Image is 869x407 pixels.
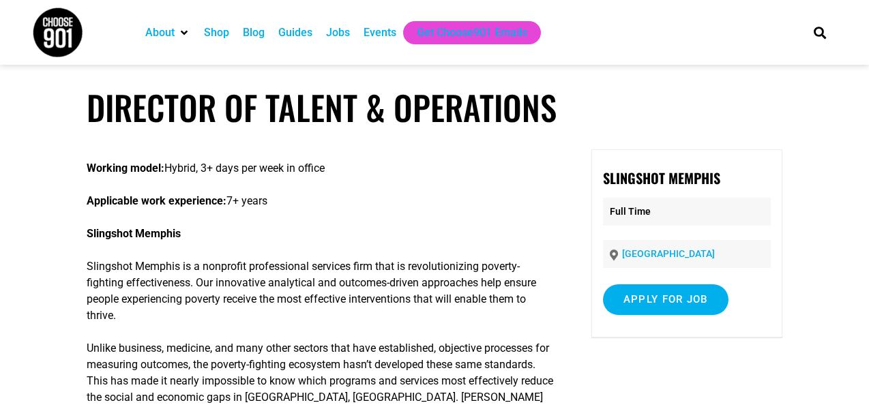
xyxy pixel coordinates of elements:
[87,160,556,177] p: Hybrid, 3+ days per week in office
[87,258,556,324] p: Slingshot Memphis is a nonprofit professional services firm that is revolutionizing poverty-fight...
[87,162,164,175] strong: Working model:
[145,25,175,41] a: About
[204,25,229,41] a: Shop
[622,248,715,259] a: [GEOGRAPHIC_DATA]
[364,25,396,41] a: Events
[87,194,226,207] strong: Applicable work experience:
[87,227,181,240] strong: Slingshot Memphis
[417,25,527,41] a: Get Choose901 Emails
[87,87,782,127] h1: Director of Talent & Operations
[809,21,831,44] div: Search
[603,198,771,226] p: Full Time
[278,25,312,41] a: Guides
[243,25,265,41] a: Blog
[138,21,197,44] div: About
[603,284,728,315] input: Apply for job
[603,168,720,188] strong: Slingshot Memphis
[326,25,350,41] a: Jobs
[138,21,791,44] nav: Main nav
[87,193,556,209] p: 7+ years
